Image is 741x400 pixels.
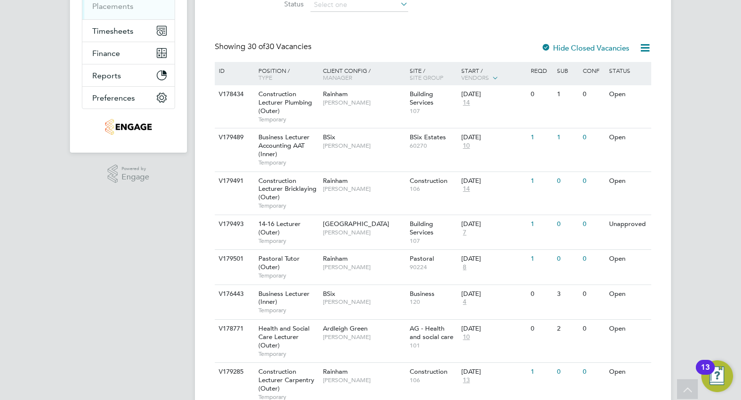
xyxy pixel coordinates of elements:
span: Rainham [323,254,348,263]
span: 107 [410,237,457,245]
div: 0 [555,215,580,233]
span: Vendors [461,73,489,81]
span: Building Services [410,220,433,236]
a: Placements [92,1,133,11]
span: [PERSON_NAME] [323,185,405,193]
span: 60270 [410,142,457,150]
div: Open [607,128,650,147]
span: Pastoral [410,254,434,263]
a: Go to home page [82,119,175,135]
span: Construction Lecturer Carpentry (Outer) [258,367,314,393]
div: [DATE] [461,133,526,142]
div: 0 [580,250,606,268]
span: Temporary [258,272,318,280]
div: 1 [528,363,554,381]
span: Construction Lecturer Plumbing (Outer) [258,90,312,115]
div: Client Config / [320,62,407,86]
div: Open [607,363,650,381]
span: Temporary [258,159,318,167]
span: Business [410,289,434,298]
div: 0 [555,172,580,190]
div: Unapproved [607,215,650,233]
span: 7 [461,229,468,237]
span: 106 [410,376,457,384]
span: Rainham [323,367,348,376]
div: Reqd [528,62,554,79]
span: Site Group [410,73,443,81]
span: Temporary [258,306,318,314]
span: Temporary [258,350,318,358]
div: Status [607,62,650,79]
div: 1 [528,172,554,190]
div: Open [607,285,650,303]
span: [PERSON_NAME] [323,229,405,236]
span: 14 [461,99,471,107]
div: 1 [528,128,554,147]
div: 0 [580,285,606,303]
div: 1 [555,85,580,104]
div: 1 [528,215,554,233]
div: 3 [555,285,580,303]
a: Powered byEngage [108,165,150,183]
div: 1 [555,128,580,147]
span: 14-16 Lecturer (Outer) [258,220,301,236]
div: Sub [555,62,580,79]
div: Position / [251,62,320,86]
label: Hide Closed Vacancies [541,43,629,53]
div: [DATE] [461,368,526,376]
div: 0 [580,172,606,190]
div: Start / [459,62,528,87]
span: 14 [461,185,471,193]
span: Temporary [258,237,318,245]
span: Type [258,73,272,81]
span: [PERSON_NAME] [323,263,405,271]
span: Rainham [323,176,348,185]
span: Preferences [92,93,135,103]
div: V178771 [216,320,251,338]
button: Timesheets [82,20,175,42]
span: Rainham [323,90,348,98]
div: V179285 [216,363,251,381]
div: [DATE] [461,255,526,263]
span: Business Lecturer Accounting AAT (Inner) [258,133,309,158]
div: 0 [555,250,580,268]
span: Finance [92,49,120,58]
div: 0 [555,363,580,381]
span: Pastoral Tutor (Outer) [258,254,300,271]
div: 1 [528,250,554,268]
div: [DATE] [461,177,526,185]
div: 0 [528,285,554,303]
span: 30 Vacancies [247,42,311,52]
div: 0 [528,85,554,104]
div: 13 [701,367,710,380]
span: Ardleigh Green [323,324,368,333]
span: 8 [461,263,468,272]
div: 0 [580,128,606,147]
span: Building Services [410,90,433,107]
button: Open Resource Center, 13 new notifications [701,360,733,392]
span: 120 [410,298,457,306]
span: Construction [410,176,447,185]
div: 2 [555,320,580,338]
span: 10 [461,333,471,342]
div: Conf [580,62,606,79]
span: [PERSON_NAME] [323,142,405,150]
span: 30 of [247,42,265,52]
div: 0 [580,363,606,381]
span: Business Lecturer (Inner) [258,289,309,306]
span: 90224 [410,263,457,271]
div: V179493 [216,215,251,233]
div: V176443 [216,285,251,303]
span: Temporary [258,115,318,123]
span: Construction Lecturer Bricklaying (Outer) [258,176,316,202]
div: V179501 [216,250,251,268]
div: Open [607,85,650,104]
span: BSix [323,289,335,298]
button: Preferences [82,87,175,109]
span: Timesheets [92,26,133,36]
span: 107 [410,107,457,115]
div: [DATE] [461,220,526,229]
span: [PERSON_NAME] [323,333,405,341]
span: [PERSON_NAME] [323,99,405,107]
span: Manager [323,73,352,81]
